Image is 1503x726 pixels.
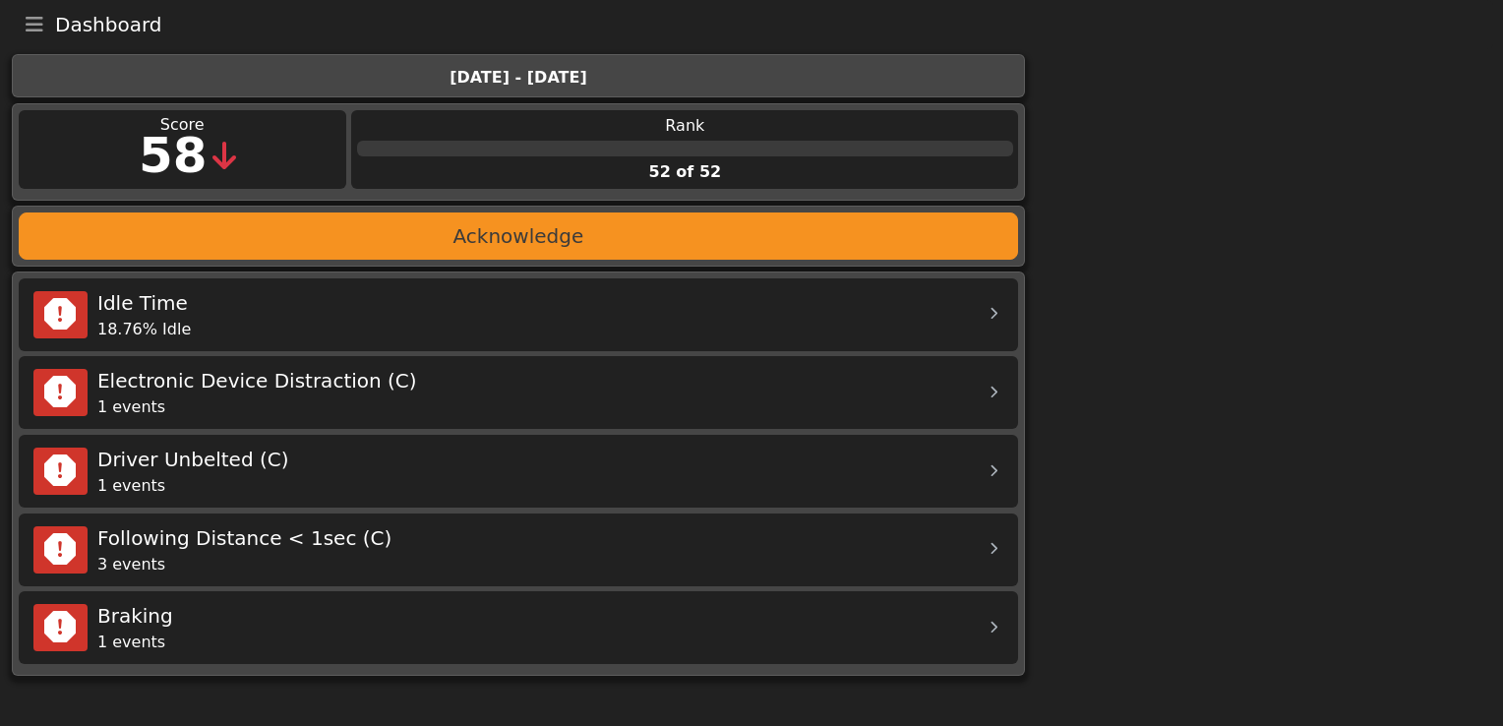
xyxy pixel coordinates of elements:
[97,474,969,498] div: 1 events
[24,66,1012,90] div: [DATE] - [DATE]
[139,119,208,193] div: 58
[351,114,1018,138] div: Rank
[97,601,969,631] div: Braking
[19,113,346,137] div: Score
[97,631,969,654] div: 1 events
[97,523,969,553] div: Following Distance < 1sec (C)
[19,212,1019,260] button: Acknowledge
[97,366,969,395] div: Electronic Device Distraction (C)
[351,160,1018,184] div: 52 of 52
[97,318,969,341] div: 18.76% Idle
[97,288,969,318] div: Idle Time
[97,445,969,474] div: Driver Unbelted (C)
[97,553,969,576] div: 3 events
[55,15,162,34] span: Dashboard
[14,11,55,38] button: Toggle navigation
[97,395,969,419] div: 1 events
